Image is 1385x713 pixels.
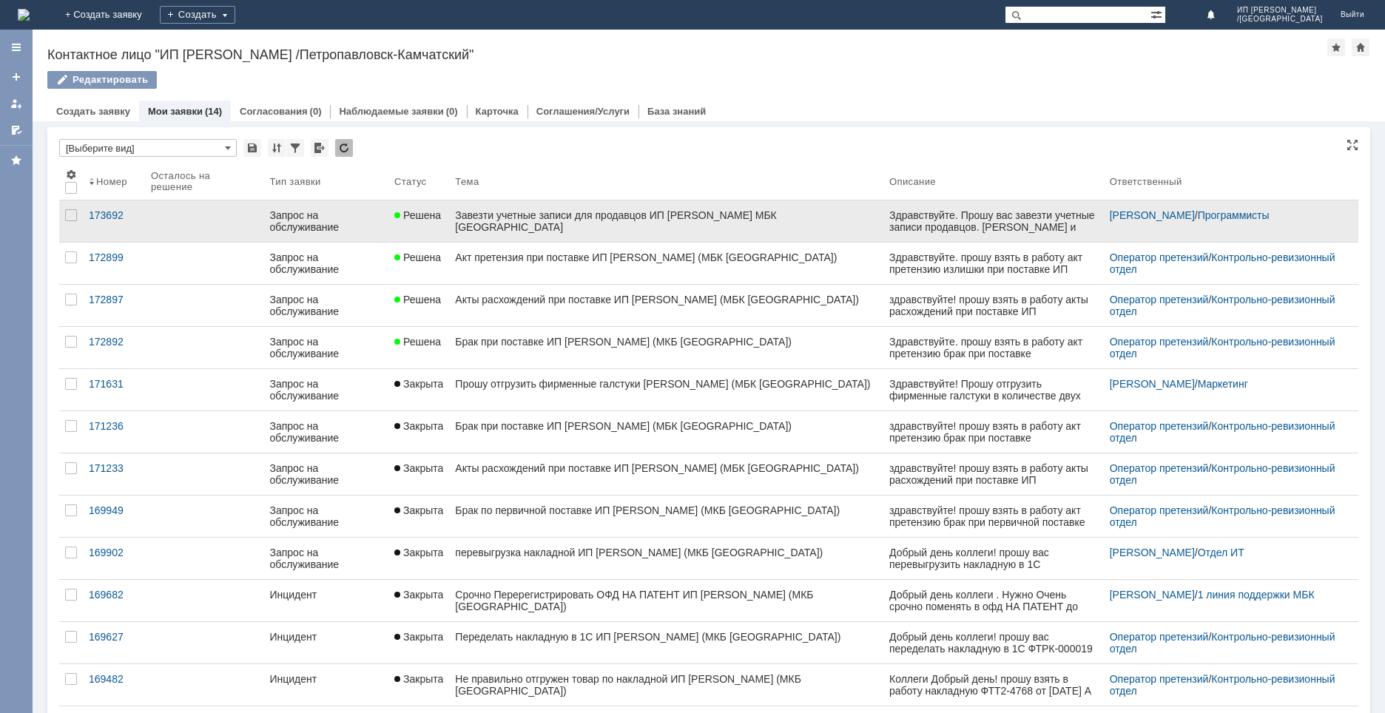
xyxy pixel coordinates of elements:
a: Контрольно-ревизионный отдел [1110,251,1338,275]
a: Перейти на домашнюю страницу [18,9,30,21]
th: Ответственный [1104,163,1347,200]
div: 171631 [89,378,139,390]
a: Контрольно-ревизионный отдел [1110,336,1338,359]
div: Добавить в избранное [1327,38,1345,56]
div: Запрос на обслуживание [269,378,383,402]
span: Решена [394,294,441,305]
a: Согласования [240,106,308,117]
a: [PERSON_NAME] [1110,589,1195,601]
a: Брак при поставке ИП [PERSON_NAME] (МКБ [GEOGRAPHIC_DATA]) [449,327,883,368]
span: Закрыта [394,420,443,432]
div: (0) [446,106,458,117]
div: / [1110,631,1341,655]
a: Акты расхождений при поставке ИП [PERSON_NAME] (МБК [GEOGRAPHIC_DATA]) [449,453,883,495]
a: Запрос на обслуживание [263,369,388,410]
div: Брак при поставке ИП [PERSON_NAME] (МБК [GEOGRAPHIC_DATA]) [455,420,877,432]
div: 169902 [89,547,139,558]
div: Осталось на решение [151,170,246,192]
div: Тип заявки [269,176,320,187]
a: Закрыта [388,496,449,537]
a: Программисты [1198,209,1270,221]
a: Запрос на обслуживание [263,496,388,537]
span: Решена [394,251,441,263]
a: Запрос на обслуживание [263,538,388,579]
span: Решена [394,336,441,348]
div: Инцидент [269,631,383,643]
a: Закрыта [388,369,449,410]
div: Сделать домашней страницей [1352,38,1369,56]
a: Карточка [476,106,519,117]
a: Переделать накладную в 1С ИП [PERSON_NAME] (МКБ [GEOGRAPHIC_DATA]) [449,622,883,663]
a: Создать заявку [56,106,130,117]
div: Статус [394,176,426,187]
span: /[GEOGRAPHIC_DATA] [1237,15,1323,24]
div: перевыгрузка накладной ИП [PERSON_NAME] (МКБ [GEOGRAPHIC_DATA]) [455,547,877,558]
a: Наблюдаемые заявки [339,106,443,117]
a: Маркетинг [1198,378,1248,390]
a: Запрос на обслуживание [263,243,388,284]
th: Тип заявки [263,163,388,200]
a: Отдел ИТ [1198,547,1244,558]
span: Закрыта [394,378,443,390]
div: Номер [96,176,127,187]
a: 171631 [83,369,145,410]
div: (0) [310,106,322,117]
span: Расширенный поиск [1150,7,1165,21]
span: Закрыта [394,462,443,474]
a: Решена [388,243,449,284]
div: / [1110,251,1341,275]
a: Закрыта [388,453,449,495]
span: Решена [394,209,441,221]
th: Тема [449,163,883,200]
div: Ответственный [1110,176,1182,187]
div: / [1110,462,1341,486]
a: 172899 [83,243,145,284]
div: 172892 [89,336,139,348]
a: Запрос на обслуживание [263,200,388,242]
a: Акты расхождений при поставке ИП [PERSON_NAME] (МБК [GEOGRAPHIC_DATA]) [449,285,883,326]
span: Закрыта [394,673,443,685]
div: 173692 [89,209,139,221]
a: Запрос на обслуживание [263,327,388,368]
div: / [1110,504,1341,528]
div: / [1110,336,1341,359]
a: 169902 [83,538,145,579]
a: Решена [388,200,449,242]
div: Контактное лицо "ИП [PERSON_NAME] /Петропавловск-Камчатский" [47,47,1327,62]
a: Запрос на обслуживание [263,285,388,326]
a: Срочно Перерегистрировать ОФД НА ПАТЕНТ ИП [PERSON_NAME] (МКБ [GEOGRAPHIC_DATA]) [449,580,883,621]
div: Запрос на обслуживание [269,209,383,233]
div: Инцидент [269,673,383,685]
a: Брак при поставке ИП [PERSON_NAME] (МБК [GEOGRAPHIC_DATA]) [449,411,883,453]
a: Создать заявку [4,65,28,89]
a: Закрыта [388,411,449,453]
div: 169627 [89,631,139,643]
div: 169949 [89,504,139,516]
a: 1 линия поддержки МБК [1198,589,1315,601]
div: (14) [205,106,222,117]
a: Прошу отгрузить фирменные галстуки [PERSON_NAME] (МБК [GEOGRAPHIC_DATA]) [449,369,883,410]
div: Сохранить вид [243,139,261,157]
div: / [1110,589,1341,601]
img: logo [18,9,30,21]
a: Мои согласования [4,118,28,142]
a: Решена [388,285,449,326]
a: Мои заявки [148,106,203,117]
a: 169682 [83,580,145,621]
div: На всю страницу [1347,139,1358,151]
div: Прошу отгрузить фирменные галстуки [PERSON_NAME] (МБК [GEOGRAPHIC_DATA]) [455,378,877,390]
div: / [1110,294,1341,317]
div: Запрос на обслуживание [269,462,383,486]
div: Инцидент [269,589,383,601]
div: Запрос на обслуживание [269,420,383,444]
a: Оператор претензий [1110,420,1209,432]
a: 172897 [83,285,145,326]
div: / [1110,547,1341,558]
a: Контрольно-ревизионный отдел [1110,462,1338,486]
a: Инцидент [263,622,388,663]
a: Решена [388,327,449,368]
div: / [1110,209,1341,221]
div: 172897 [89,294,139,305]
a: Оператор претензий [1110,336,1209,348]
a: Не правильно отгружен товар по накладной ИП [PERSON_NAME] (МКБ [GEOGRAPHIC_DATA]) [449,664,883,706]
